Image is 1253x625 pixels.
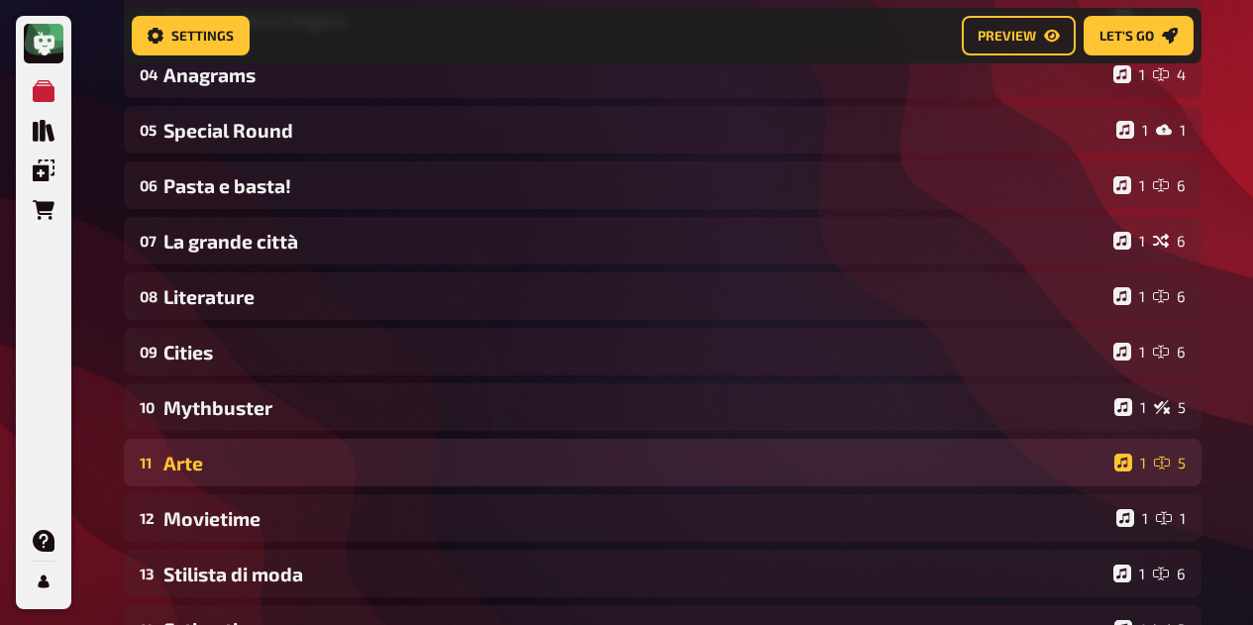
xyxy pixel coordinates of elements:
[1153,565,1186,582] div: 6
[163,174,1105,197] div: Pasta e basta!
[1156,121,1186,139] div: 1
[163,452,1106,474] div: Arte
[1153,343,1186,361] div: 6
[1153,65,1186,83] div: 4
[1154,398,1186,416] div: 5
[140,121,156,139] div: 05
[978,29,1036,43] span: Preview
[140,176,156,194] div: 06
[1113,287,1145,305] div: 1
[1099,29,1154,43] span: Let's go
[1156,509,1186,527] div: 1
[1114,454,1146,471] div: 1
[132,16,250,55] button: Settings
[163,563,1105,585] div: Stilista di moda
[140,454,156,471] div: 11
[140,287,156,305] div: 08
[1113,65,1145,83] div: 1
[163,507,1108,530] div: Movietime
[1153,232,1186,250] div: 6
[140,65,156,83] div: 04
[1153,287,1186,305] div: 6
[1154,454,1186,471] div: 5
[163,230,1105,253] div: La grande città
[1113,565,1145,582] div: 1
[1116,121,1148,139] div: 1
[1116,509,1148,527] div: 1
[1114,398,1146,416] div: 1
[163,285,1105,308] div: Literature
[140,565,156,582] div: 13
[1113,176,1145,194] div: 1
[163,341,1105,364] div: Cities
[962,16,1076,55] button: Preview
[163,396,1106,419] div: Mythbuster
[1113,343,1145,361] div: 1
[140,232,156,250] div: 07
[1084,16,1194,55] button: Let's go
[163,119,1108,142] div: Special Round
[1153,176,1186,194] div: 6
[1113,232,1145,250] div: 1
[140,398,156,416] div: 10
[163,63,1105,86] div: Anagrams
[171,29,234,43] span: Settings
[140,509,156,527] div: 12
[140,343,156,361] div: 09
